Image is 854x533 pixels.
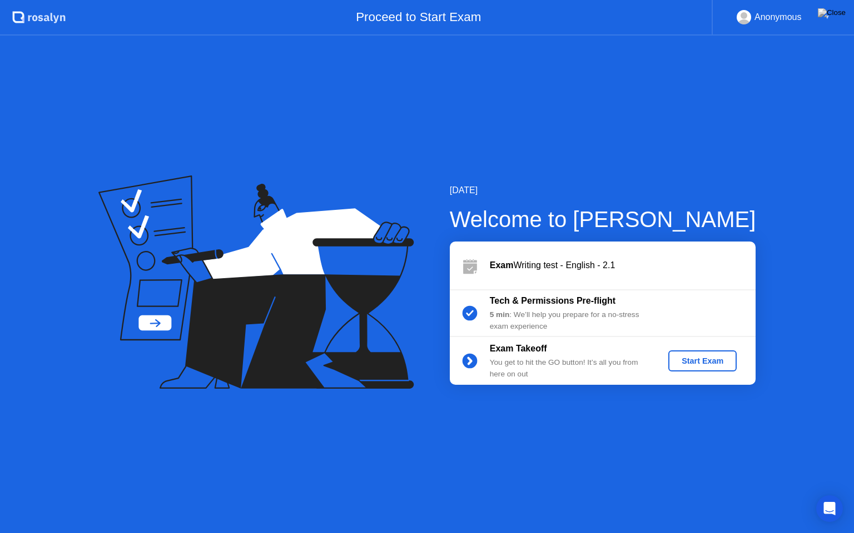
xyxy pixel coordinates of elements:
button: Start Exam [668,350,737,371]
div: Open Intercom Messenger [816,495,843,522]
div: Writing test - English - 2.1 [490,259,756,272]
div: Start Exam [673,356,732,365]
div: : We’ll help you prepare for a no-stress exam experience [490,309,650,332]
b: Exam Takeoff [490,344,547,353]
div: Welcome to [PERSON_NAME] [450,203,756,236]
b: Tech & Permissions Pre-flight [490,296,615,305]
b: Exam [490,260,514,270]
div: [DATE] [450,184,756,197]
b: 5 min [490,310,510,319]
div: Anonymous [754,10,802,24]
div: You get to hit the GO button! It’s all you from here on out [490,357,650,380]
img: Close [818,8,846,17]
